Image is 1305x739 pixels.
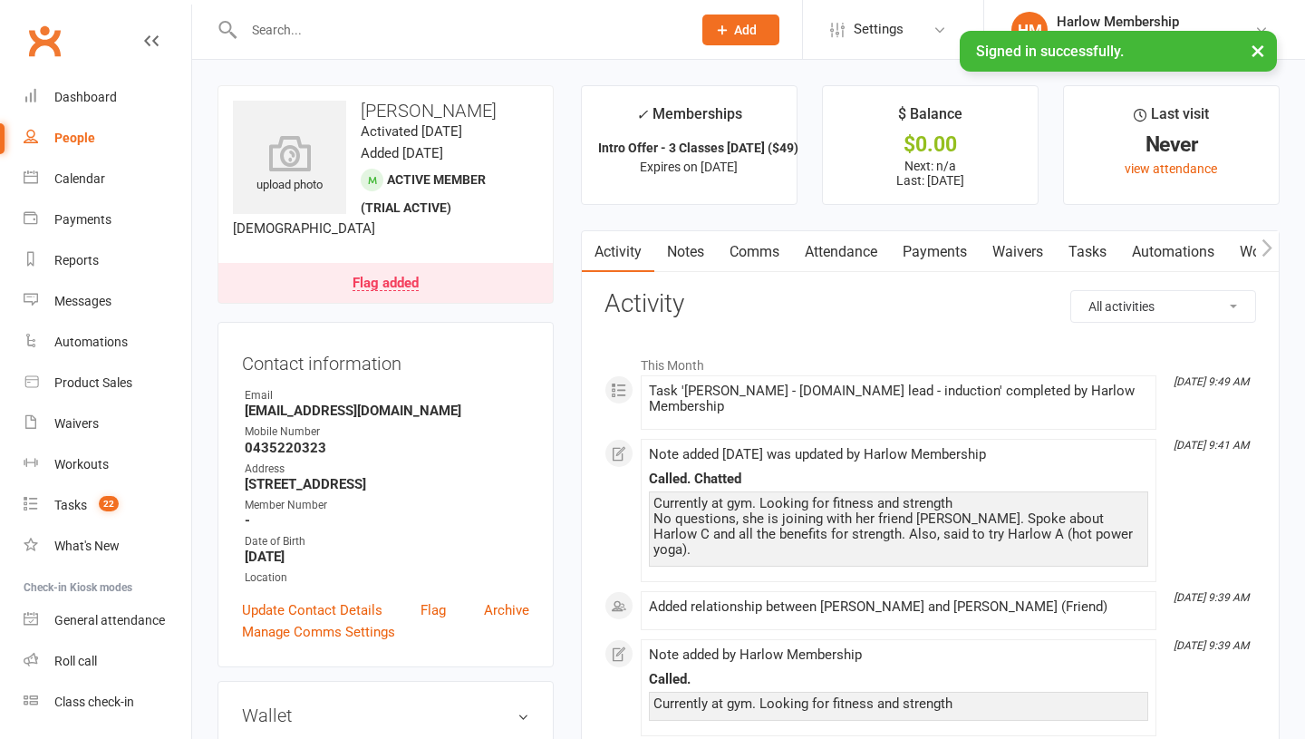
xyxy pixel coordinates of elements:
[420,599,446,621] a: Flag
[649,672,1148,687] div: Called.
[54,654,97,668] div: Roll call
[598,141,798,155] strong: Intro Offer - 3 Classes [DATE] ($49)
[238,17,679,43] input: Search...
[24,444,191,485] a: Workouts
[245,461,529,478] div: Address
[1080,135,1262,154] div: Never
[54,613,165,627] div: General attendance
[792,231,890,273] a: Attendance
[245,387,529,404] div: Email
[245,569,529,587] div: Location
[54,539,120,553] div: What's New
[1125,161,1217,176] a: view attendance
[24,159,191,199] a: Calendar
[54,498,87,512] div: Tasks
[24,281,191,322] a: Messages
[22,18,67,63] a: Clubworx
[649,384,1148,414] div: Task '[PERSON_NAME] - [DOMAIN_NAME] lead - induction' completed by Harlow Membership
[654,231,717,273] a: Notes
[245,476,529,492] strong: [STREET_ADDRESS]
[24,322,191,363] a: Automations
[636,106,648,123] i: ✓
[361,172,486,215] span: Active member (trial active)
[99,496,119,511] span: 22
[54,335,128,349] div: Automations
[242,621,395,643] a: Manage Comms Settings
[604,290,1256,318] h3: Activity
[980,231,1056,273] a: Waivers
[1056,231,1119,273] a: Tasks
[245,512,529,529] strong: -
[24,118,191,159] a: People
[24,404,191,444] a: Waivers
[976,43,1124,60] span: Signed in successfully.
[1174,439,1249,452] i: [DATE] 9:41 AM
[1174,375,1249,388] i: [DATE] 9:49 AM
[854,9,904,50] span: Settings
[1119,231,1227,273] a: Automations
[245,440,529,456] strong: 0435220323
[242,346,529,374] h3: Contact information
[1057,30,1254,46] div: Harlow Hot Yoga, Pilates and Barre
[1011,12,1048,48] div: HM
[54,90,117,104] div: Dashboard
[54,695,134,709] div: Class check-in
[649,647,1148,663] div: Note added by Harlow Membership
[24,363,191,404] a: Product Sales
[1242,31,1274,70] button: ×
[353,277,419,291] div: Flag added
[582,231,654,273] a: Activity
[653,696,1144,712] div: Currently at gym. Looking for fitness and strength
[640,160,738,174] span: Expires on [DATE]
[54,416,99,431] div: Waivers
[54,375,132,390] div: Product Sales
[24,600,191,641] a: General attendance kiosk mode
[245,533,529,550] div: Date of Birth
[636,102,742,136] div: Memberships
[1134,102,1209,135] div: Last visit
[24,77,191,118] a: Dashboard
[649,599,1148,615] div: Added relationship between [PERSON_NAME] and [PERSON_NAME] (Friend)
[54,253,99,267] div: Reports
[717,231,792,273] a: Comms
[54,294,111,308] div: Messages
[242,599,382,621] a: Update Contact Details
[24,199,191,240] a: Payments
[24,682,191,723] a: Class kiosk mode
[890,231,980,273] a: Payments
[898,102,962,135] div: $ Balance
[702,15,779,45] button: Add
[233,101,538,121] h3: [PERSON_NAME]
[649,447,1148,462] div: Note added [DATE] was updated by Harlow Membership
[839,159,1021,188] p: Next: n/a Last: [DATE]
[734,23,757,37] span: Add
[24,641,191,682] a: Roll call
[245,403,529,419] strong: [EMAIL_ADDRESS][DOMAIN_NAME]
[653,496,1144,558] div: Currently at gym. Looking for fitness and strength No questions, she is joining with her friend [...
[245,423,529,441] div: Mobile Number
[245,497,529,514] div: Member Number
[604,346,1256,375] li: This Month
[1174,591,1249,604] i: [DATE] 9:39 AM
[54,212,111,227] div: Payments
[54,131,95,145] div: People
[649,472,1148,487] div: Called. Chatted
[361,123,462,140] time: Activated [DATE]
[54,457,109,472] div: Workouts
[245,549,529,565] strong: [DATE]
[54,171,105,186] div: Calendar
[24,485,191,526] a: Tasks 22
[233,220,375,237] span: [DEMOGRAPHIC_DATA]
[484,599,529,621] a: Archive
[24,240,191,281] a: Reports
[1057,14,1254,30] div: Harlow Membership
[361,145,443,161] time: Added [DATE]
[233,135,346,195] div: upload photo
[839,135,1021,154] div: $0.00
[1174,639,1249,652] i: [DATE] 9:39 AM
[24,526,191,567] a: What's New
[242,705,529,725] h3: Wallet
